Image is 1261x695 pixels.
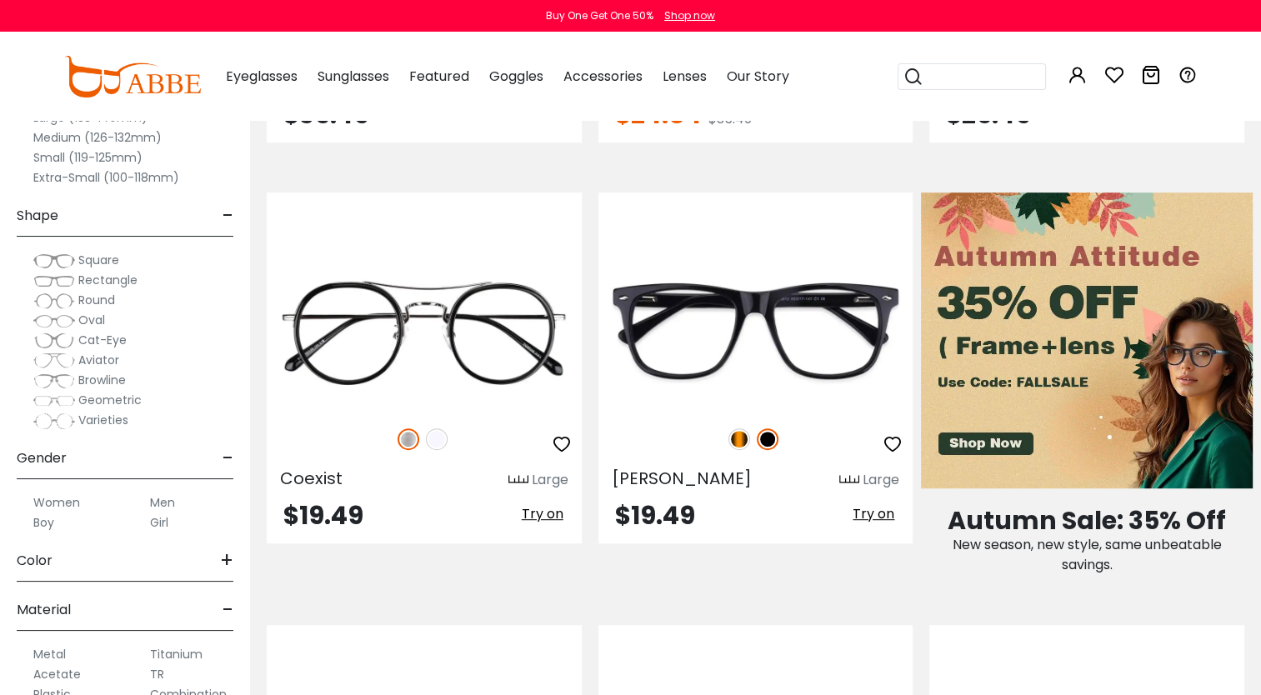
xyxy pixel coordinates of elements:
img: Silver Coexist - Combination ,Adjust Nose Pads [267,252,582,410]
span: Cat-Eye [78,332,127,348]
span: Shape [17,196,58,236]
span: Our Story [727,67,789,86]
img: Rectangle.png [33,272,75,289]
label: TR [150,664,164,684]
span: - [223,438,233,478]
span: Goggles [489,67,543,86]
span: [PERSON_NAME] [612,467,752,490]
a: Shop now [656,8,715,22]
label: Extra-Small (100-118mm) [33,167,179,187]
span: Lenses [663,67,707,86]
label: Titanium [150,644,203,664]
label: Metal [33,644,66,664]
span: - [223,196,233,236]
span: Featured [409,67,469,86]
span: Autumn Sale: 35% Off [948,502,1226,538]
img: Black Montalvo - Acetate ,Universal Bridge Fit [598,252,913,410]
div: Shop now [664,8,715,23]
img: Square.png [33,252,75,269]
label: Acetate [33,664,81,684]
img: Geometric.png [33,392,75,409]
span: Material [17,590,71,630]
img: Round.png [33,292,75,309]
div: Large [532,470,568,490]
span: Geometric [78,392,142,408]
span: Browline [78,372,126,388]
span: $19.49 [283,497,363,533]
img: abbeglasses.com [64,56,201,97]
label: Boy [33,512,54,532]
img: Browline.png [33,372,75,389]
span: New season, new style, same unbeatable savings. [953,535,1222,574]
span: Try on [522,504,563,523]
label: Women [33,492,80,512]
span: Rectangle [78,272,138,288]
span: Aviator [78,352,119,368]
label: Girl [150,512,168,532]
div: Large [863,470,899,490]
label: Men [150,492,175,512]
label: Medium (126-132mm) [33,127,162,147]
label: Small (119-125mm) [33,147,143,167]
span: Eyeglasses [226,67,298,86]
button: Try on [848,503,899,525]
div: Buy One Get One 50% [546,8,653,23]
img: Cat-Eye.png [33,332,75,349]
span: Sunglasses [318,67,389,86]
img: Aviator.png [33,352,75,369]
span: Accessories [563,67,643,86]
img: size ruler [839,474,859,487]
button: Try on [517,503,568,525]
span: Round [78,292,115,308]
span: Varieties [78,412,128,428]
img: Autumn Attitude Sale [921,192,1253,488]
span: - [223,590,233,630]
span: Oval [78,312,105,328]
img: Varieties.png [33,412,75,430]
span: Coexist [280,467,343,490]
img: Black [757,428,778,450]
span: Try on [853,504,894,523]
span: Gender [17,438,67,478]
span: Color [17,541,53,581]
img: Silver [398,428,419,450]
span: Square [78,252,119,268]
span: $19.49 [615,497,695,533]
img: Oval.png [33,312,75,329]
span: + [220,541,233,581]
img: size ruler [508,474,528,487]
img: Translucent [426,428,448,450]
img: Tortoise [728,428,750,450]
